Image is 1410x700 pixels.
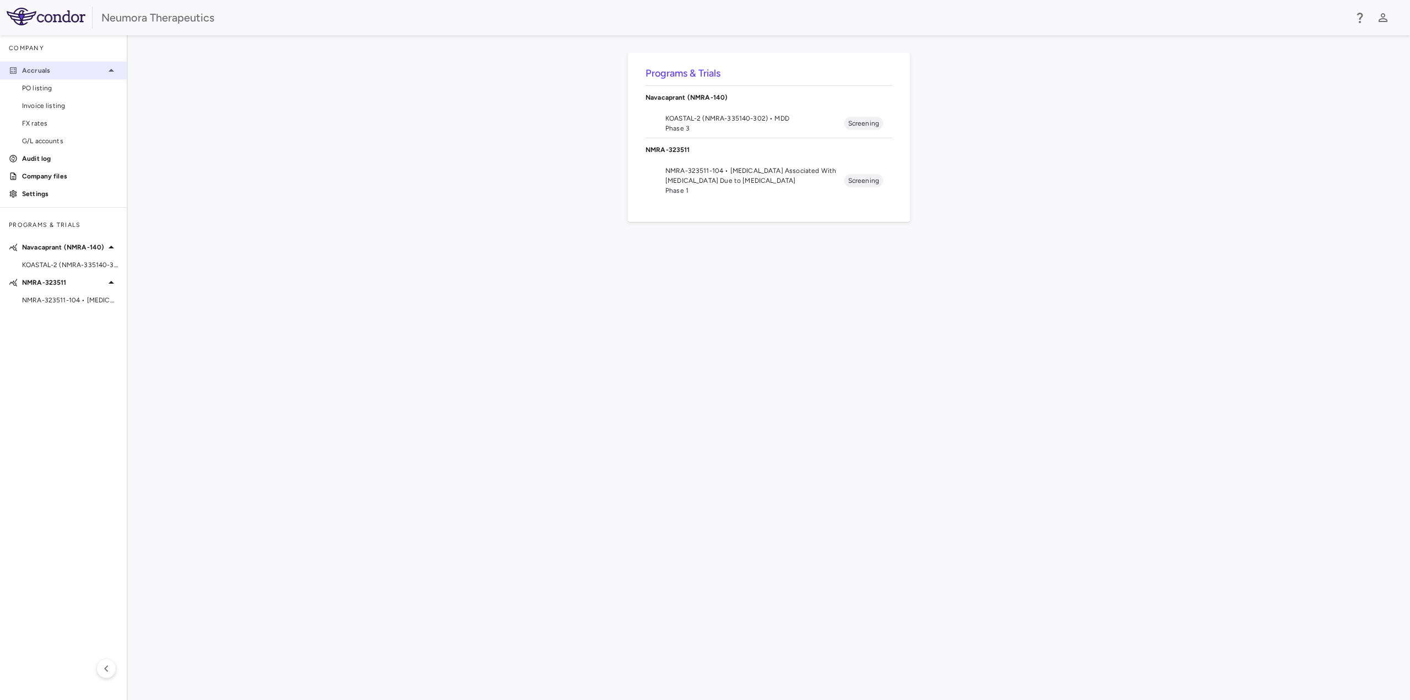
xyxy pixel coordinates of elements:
[22,66,105,75] p: Accruals
[22,171,118,181] p: Company files
[665,123,844,133] span: Phase 3
[646,109,892,138] li: KOASTAL-2 (NMRA-335140-302) • MDDPhase 3Screening
[22,154,118,164] p: Audit log
[646,161,892,200] li: NMRA-323511-104 • [MEDICAL_DATA] Associated With [MEDICAL_DATA] Due to [MEDICAL_DATA]Phase 1Scree...
[22,136,118,146] span: G/L accounts
[22,83,118,93] span: PO listing
[22,260,118,270] span: KOASTAL-2 (NMRA-335140-302) • MDD
[22,278,105,287] p: NMRA-323511
[646,138,892,161] div: NMRA-323511
[844,176,883,186] span: Screening
[646,66,892,81] h6: Programs & Trials
[22,242,105,252] p: Navacaprant (NMRA-140)
[22,189,118,199] p: Settings
[665,113,844,123] span: KOASTAL-2 (NMRA-335140-302) • MDD
[22,295,118,305] span: NMRA-323511-104 • [MEDICAL_DATA] Associated With [MEDICAL_DATA] Due to [MEDICAL_DATA]
[7,8,85,25] img: logo-full-SnFGN8VE.png
[22,118,118,128] span: FX rates
[646,86,892,109] div: Navacaprant (NMRA-140)
[22,101,118,111] span: Invoice listing
[101,9,1346,26] div: Neumora Therapeutics
[844,118,883,128] span: Screening
[646,93,892,102] p: Navacaprant (NMRA-140)
[665,186,844,196] span: Phase 1
[665,166,844,186] span: NMRA-323511-104 • [MEDICAL_DATA] Associated With [MEDICAL_DATA] Due to [MEDICAL_DATA]
[646,145,892,155] p: NMRA-323511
